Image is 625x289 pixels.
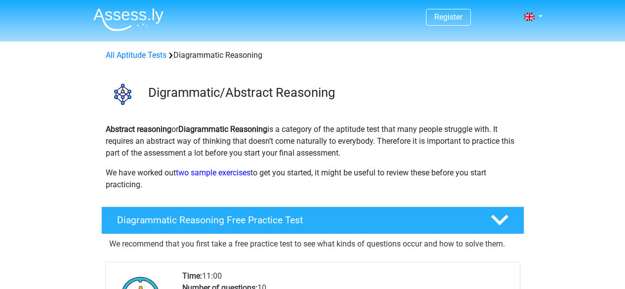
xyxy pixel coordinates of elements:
a: two sample exercises [176,168,250,177]
p: or is a category of the aptitude test that many people struggle with. It requires an abstract way... [106,124,520,159]
h4: Diagrammatic Reasoning Free Practice Test [117,214,475,226]
a: Diagrammatic Reasoning Free Practice Test [97,206,528,234]
p: We have worked out to get you started, it might be useful to review these before you start practi... [106,167,520,191]
b: Time: [182,271,202,281]
div: Diagrammatic Reasoning [102,49,524,61]
p: We recommend that you first take a free practice test to see what kinds of questions occur and ho... [109,238,516,250]
b: Diagrammatic Reasoning [178,124,267,134]
a: Register [434,12,462,22]
img: diagrammatic reasoning [102,73,144,115]
b: Abstract reasoning [106,124,171,134]
h3: Digrammatic/Abstract Reasoning [148,85,516,100]
a: All Aptitude Tests [106,50,167,60]
img: Assessly [93,8,164,31]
